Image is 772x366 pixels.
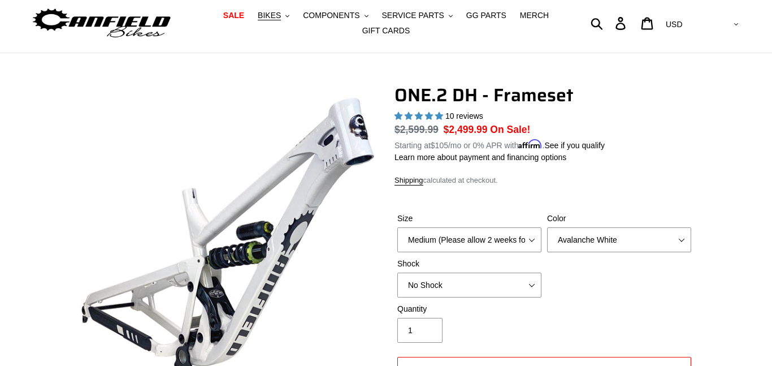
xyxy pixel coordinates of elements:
span: On Sale! [490,122,530,137]
a: GG PARTS [461,8,512,23]
a: SALE [218,8,250,23]
span: SALE [223,11,244,20]
a: Learn more about payment and financing options [394,153,566,162]
a: See if you qualify - Learn more about Affirm Financing (opens in modal) [544,141,605,150]
span: GG PARTS [466,11,506,20]
a: MERCH [514,8,554,23]
label: Color [547,213,691,225]
span: COMPONENTS [303,11,359,20]
span: $105 [431,141,448,150]
img: Canfield Bikes [31,6,172,41]
a: Shipping [394,176,423,186]
span: MERCH [520,11,549,20]
div: calculated at checkout. [394,175,694,186]
span: GIFT CARDS [362,26,410,36]
button: COMPONENTS [297,8,374,23]
span: Affirm [518,139,542,149]
span: $2,499.99 [444,124,488,135]
span: 10 reviews [445,111,483,120]
s: $2,599.99 [394,124,439,135]
span: SERVICE PARTS [381,11,444,20]
a: GIFT CARDS [357,23,416,38]
button: SERVICE PARTS [376,8,458,23]
button: BIKES [252,8,295,23]
span: BIKES [258,11,281,20]
label: Size [397,213,541,225]
span: 5.00 stars [394,111,445,120]
h1: ONE.2 DH - Frameset [394,84,694,106]
p: Starting at /mo or 0% APR with . [394,137,605,152]
label: Shock [397,258,541,270]
label: Quantity [397,303,541,315]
